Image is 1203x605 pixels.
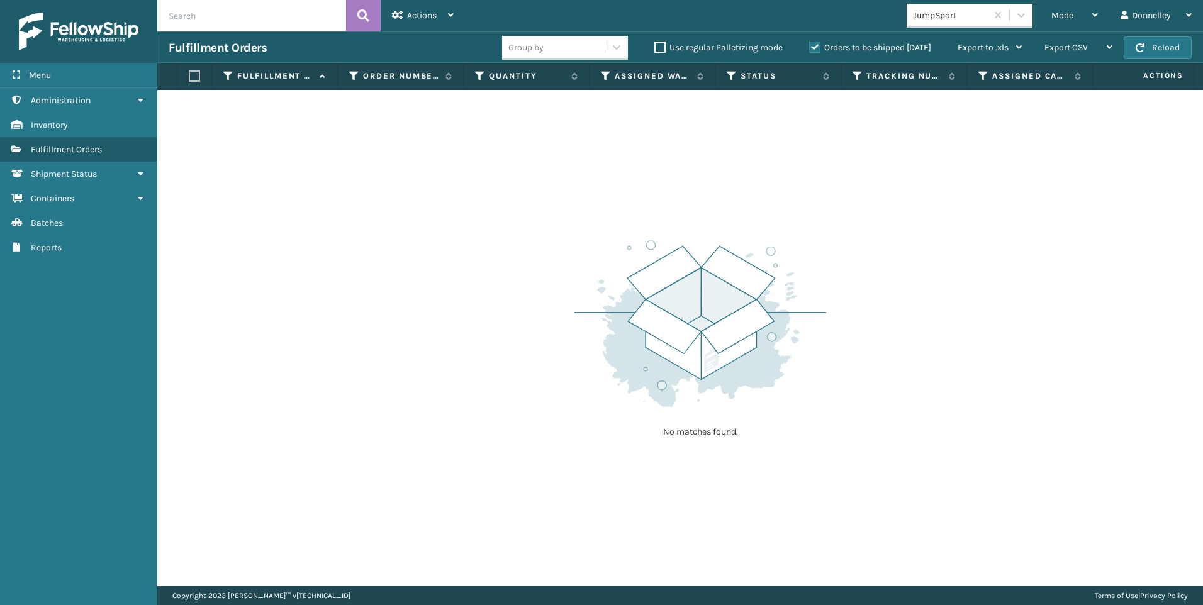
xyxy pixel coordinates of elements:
div: JumpSport [913,9,988,22]
span: Export CSV [1044,42,1088,53]
span: Menu [29,70,51,80]
a: Privacy Policy [1140,591,1188,600]
h3: Fulfillment Orders [169,40,267,55]
div: | [1095,586,1188,605]
span: Shipment Status [31,169,97,179]
label: Assigned Warehouse [615,70,691,82]
label: Use regular Palletizing mode [654,42,783,53]
span: Batches [31,218,63,228]
span: Reports [31,242,62,253]
span: Mode [1051,10,1073,21]
button: Reload [1124,36,1192,59]
span: Administration [31,95,91,106]
label: Assigned Carrier Service [992,70,1068,82]
label: Status [741,70,817,82]
span: Export to .xls [958,42,1009,53]
span: Fulfillment Orders [31,144,102,155]
a: Terms of Use [1095,591,1138,600]
div: Group by [508,41,544,54]
span: Containers [31,193,74,204]
label: Orders to be shipped [DATE] [809,42,931,53]
label: Tracking Number [866,70,943,82]
p: Copyright 2023 [PERSON_NAME]™ v [TECHNICAL_ID] [172,586,350,605]
label: Order Number [363,70,439,82]
span: Actions [407,10,437,21]
label: Fulfillment Order Id [237,70,313,82]
img: logo [19,13,138,50]
span: Actions [1104,65,1191,86]
label: Quantity [489,70,565,82]
span: Inventory [31,119,68,130]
